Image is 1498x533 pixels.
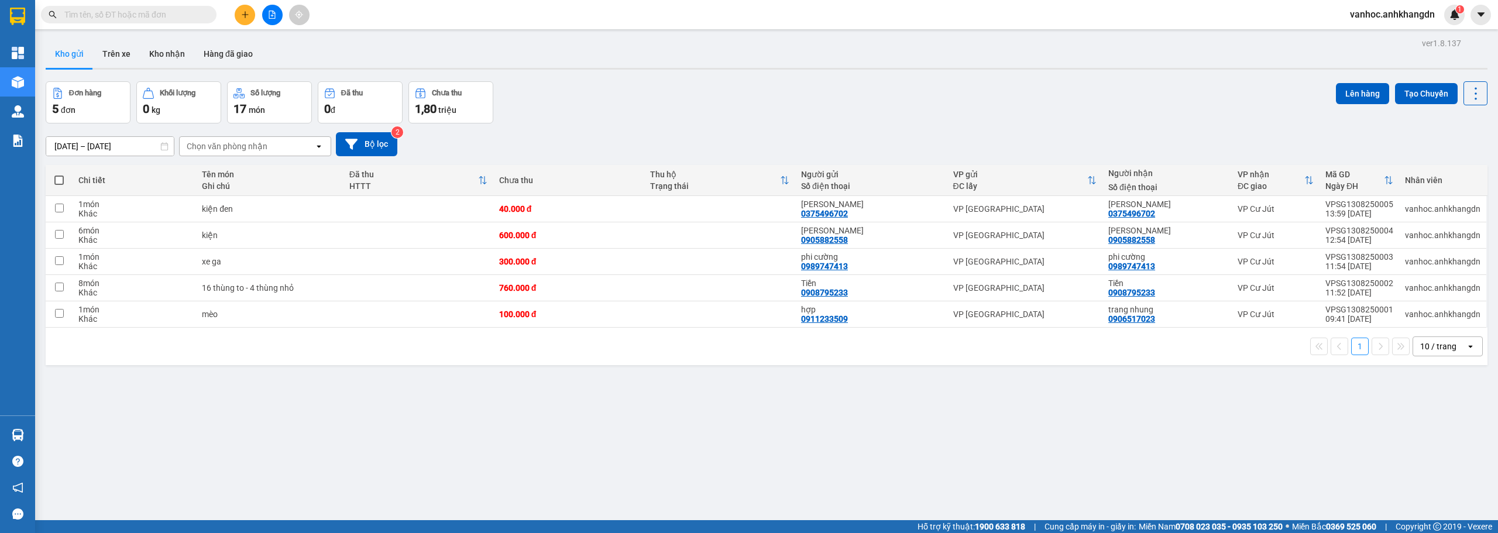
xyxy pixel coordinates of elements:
[801,181,942,191] div: Số điện thoại
[12,456,23,467] span: question-circle
[1238,310,1314,319] div: VP Cư Jút
[349,170,478,179] div: Đã thu
[69,89,101,97] div: Đơn hàng
[1325,305,1393,314] div: VPSG1308250001
[324,102,331,116] span: 0
[341,89,363,97] div: Đã thu
[1108,314,1155,324] div: 0906517023
[1325,226,1393,235] div: VPSG1308250004
[1325,200,1393,209] div: VPSG1308250005
[1238,257,1314,266] div: VP Cư Jút
[202,283,338,293] div: 16 thùng to - 4 thùng nhỏ
[1405,231,1480,240] div: vanhoc.anhkhangdn
[12,76,24,88] img: warehouse-icon
[1108,226,1226,235] div: NHẬT CƯỜNG
[1108,288,1155,297] div: 0908795233
[202,257,338,266] div: xe ga
[331,105,335,115] span: đ
[1325,235,1393,245] div: 12:54 [DATE]
[1325,252,1393,262] div: VPSG1308250003
[46,137,174,156] input: Select a date range.
[1108,305,1226,314] div: trang nhung
[1238,283,1314,293] div: VP Cư Jút
[1405,176,1480,185] div: Nhân viên
[1108,200,1226,209] div: ANH THANH
[1108,278,1226,288] div: Tiền
[1108,252,1226,262] div: phi cường
[78,288,190,297] div: Khác
[46,81,130,123] button: Đơn hàng5đơn
[1176,522,1283,531] strong: 0708 023 035 - 0935 103 250
[953,283,1097,293] div: VP [GEOGRAPHIC_DATA]
[318,81,403,123] button: Đã thu0đ
[1405,204,1480,214] div: vanhoc.anhkhangdn
[1108,209,1155,218] div: 0375496702
[801,235,848,245] div: 0905882558
[136,81,221,123] button: Khối lượng0kg
[241,11,249,19] span: plus
[1108,262,1155,271] div: 0989747413
[1320,165,1399,196] th: Toggle SortBy
[78,278,190,288] div: 8 món
[202,170,338,179] div: Tên món
[12,508,23,520] span: message
[1108,169,1226,178] div: Người nhận
[801,314,848,324] div: 0911233509
[953,231,1097,240] div: VP [GEOGRAPHIC_DATA]
[249,105,265,115] span: món
[1286,524,1289,529] span: ⚪️
[1034,520,1036,533] span: |
[52,102,59,116] span: 5
[650,181,780,191] div: Trạng thái
[295,11,303,19] span: aim
[1238,181,1304,191] div: ĐC giao
[268,11,276,19] span: file-add
[1449,9,1460,20] img: icon-new-feature
[93,40,140,68] button: Trên xe
[953,181,1088,191] div: ĐC lấy
[1420,341,1456,352] div: 10 / trang
[1341,7,1444,22] span: vanhoc.anhkhangdn
[1385,520,1387,533] span: |
[408,81,493,123] button: Chưa thu1,80 triệu
[314,142,324,151] svg: open
[801,305,942,314] div: hợp
[78,305,190,314] div: 1 món
[1456,5,1464,13] sup: 1
[235,5,255,25] button: plus
[1395,83,1458,104] button: Tạo Chuyến
[801,226,942,235] div: NHẬT CƯỜNG
[1292,520,1376,533] span: Miền Bắc
[12,135,24,147] img: solution-icon
[12,482,23,493] span: notification
[1470,5,1491,25] button: caret-down
[202,310,338,319] div: mèo
[801,200,942,209] div: ANH THANH
[499,176,638,185] div: Chưa thu
[46,40,93,68] button: Kho gửi
[1336,83,1389,104] button: Lên hàng
[349,181,478,191] div: HTTT
[140,40,194,68] button: Kho nhận
[801,209,848,218] div: 0375496702
[1405,310,1480,319] div: vanhoc.anhkhangdn
[1045,520,1136,533] span: Cung cấp máy in - giấy in:
[49,11,57,19] span: search
[202,231,338,240] div: kiện
[143,102,149,116] span: 0
[801,278,942,288] div: Tiền
[233,102,246,116] span: 17
[415,102,437,116] span: 1,80
[499,204,638,214] div: 40.000 đ
[160,89,195,97] div: Khối lượng
[1325,170,1384,179] div: Mã GD
[1405,257,1480,266] div: vanhoc.anhkhangdn
[1238,170,1304,179] div: VP nhận
[499,310,638,319] div: 100.000 đ
[1325,262,1393,271] div: 11:54 [DATE]
[947,165,1103,196] th: Toggle SortBy
[801,262,848,271] div: 0989747413
[1238,204,1314,214] div: VP Cư Jút
[1325,181,1384,191] div: Ngày ĐH
[187,140,267,152] div: Chọn văn phòng nhận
